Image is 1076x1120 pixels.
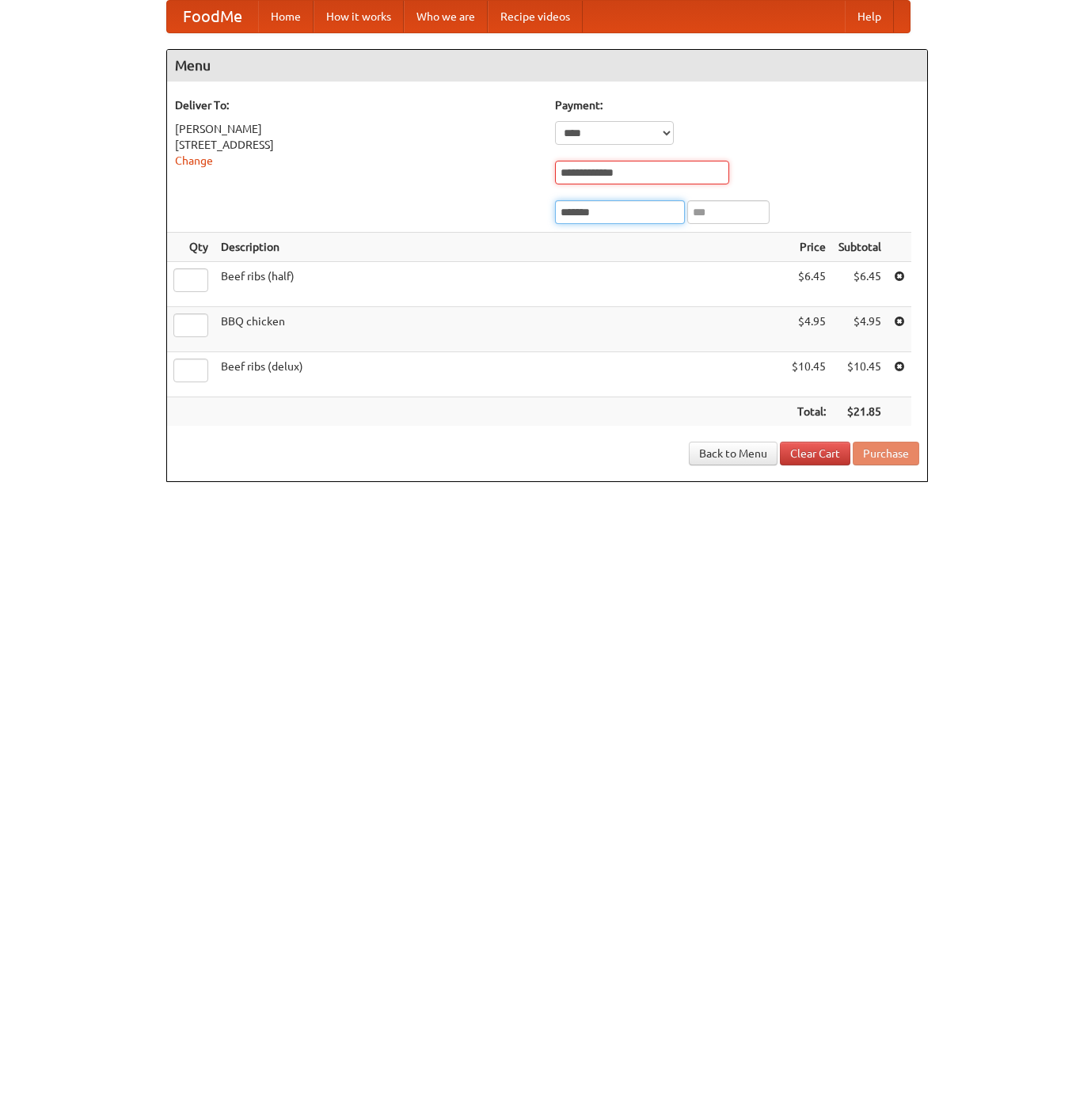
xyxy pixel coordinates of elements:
[845,1,894,32] a: Help
[832,262,888,307] td: $6.45
[258,1,314,32] a: Home
[215,262,785,307] td: Beef ribs (half)
[175,154,213,167] a: Change
[215,233,785,262] th: Description
[215,307,785,352] td: BBQ chicken
[167,50,927,82] h4: Menu
[488,1,583,32] a: Recipe videos
[175,97,539,113] h5: Deliver To:
[167,233,215,262] th: Qty
[832,397,888,427] th: $21.85
[832,307,888,352] td: $4.95
[785,352,832,397] td: $10.45
[785,233,832,262] th: Price
[167,1,258,32] a: FoodMe
[832,233,888,262] th: Subtotal
[175,137,539,153] div: [STREET_ADDRESS]
[832,352,888,397] td: $10.45
[555,97,919,113] h5: Payment:
[404,1,488,32] a: Who we are
[780,442,850,465] a: Clear Cart
[853,442,919,465] button: Purchase
[175,121,539,137] div: [PERSON_NAME]
[689,442,778,465] a: Back to Menu
[785,307,832,352] td: $4.95
[314,1,404,32] a: How it works
[785,262,832,307] td: $6.45
[785,397,832,427] th: Total:
[215,352,785,397] td: Beef ribs (delux)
